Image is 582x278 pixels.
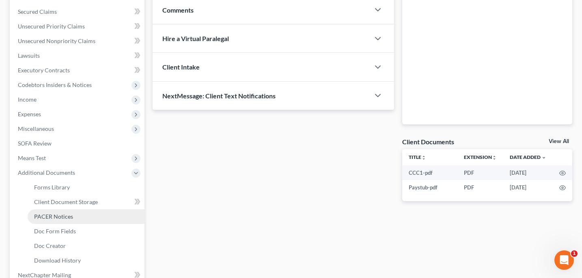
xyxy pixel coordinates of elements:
[18,23,85,30] span: Unsecured Priority Claims
[28,180,144,195] a: Forms Library
[11,34,144,48] a: Unsecured Nonpriority Claims
[28,224,144,239] a: Doc Form Fields
[503,180,553,195] td: [DATE]
[18,37,95,44] span: Unsecured Nonpriority Claims
[11,63,144,78] a: Executory Contracts
[18,96,37,103] span: Income
[541,155,546,160] i: expand_more
[503,165,553,180] td: [DATE]
[402,137,454,146] div: Client Documents
[28,195,144,209] a: Client Document Storage
[34,242,66,249] span: Doc Creator
[34,184,70,191] span: Forms Library
[18,111,41,117] span: Expenses
[162,6,194,14] span: Comments
[34,213,73,220] span: PACER Notices
[18,140,52,147] span: SOFA Review
[510,154,546,160] a: Date Added expand_more
[554,250,574,270] iframe: Intercom live chat
[11,136,144,151] a: SOFA Review
[549,139,569,144] a: View All
[11,19,144,34] a: Unsecured Priority Claims
[409,154,426,160] a: Titleunfold_more
[162,35,229,42] span: Hire a Virtual Paralegal
[18,81,92,88] span: Codebtors Insiders & Notices
[571,250,578,257] span: 1
[421,155,426,160] i: unfold_more
[402,180,457,195] td: Paystub-pdf
[28,209,144,224] a: PACER Notices
[457,165,503,180] td: PDF
[28,239,144,253] a: Doc Creator
[18,67,70,74] span: Executory Contracts
[18,169,75,176] span: Additional Documents
[18,125,54,132] span: Miscellaneous
[457,180,503,195] td: PDF
[11,48,144,63] a: Lawsuits
[162,63,200,71] span: Client Intake
[18,154,46,161] span: Means Test
[18,52,40,59] span: Lawsuits
[34,228,76,235] span: Doc Form Fields
[34,257,81,264] span: Download History
[34,198,98,205] span: Client Document Storage
[492,155,497,160] i: unfold_more
[162,92,276,100] span: NextMessage: Client Text Notifications
[464,154,497,160] a: Extensionunfold_more
[28,253,144,268] a: Download History
[11,4,144,19] a: Secured Claims
[18,8,57,15] span: Secured Claims
[402,165,457,180] td: CCC1-pdf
